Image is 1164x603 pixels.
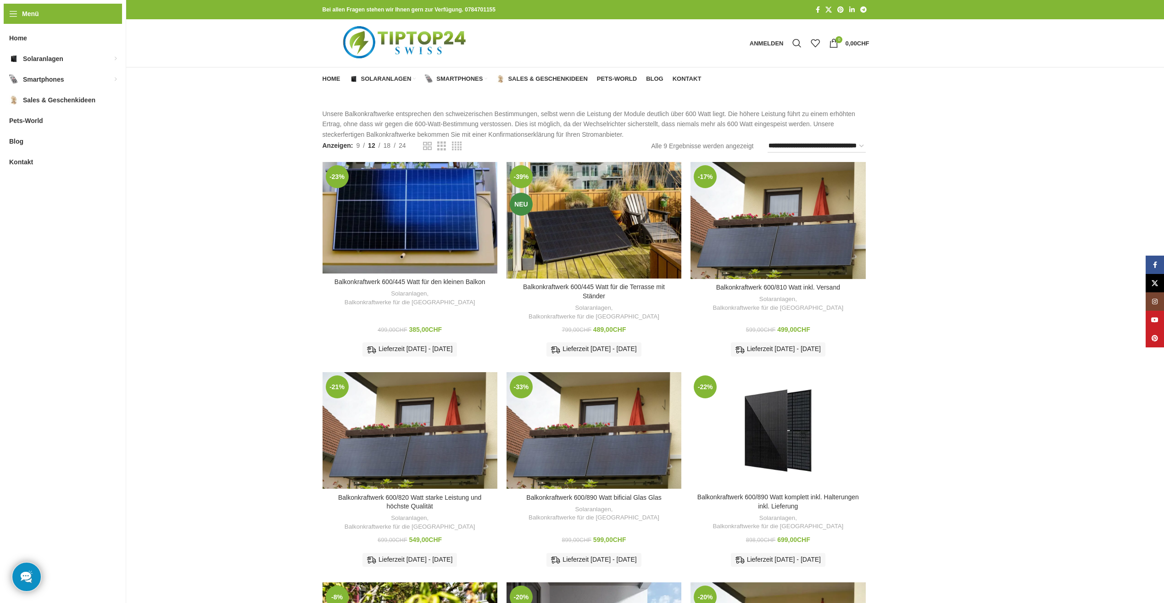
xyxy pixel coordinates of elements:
[694,375,717,398] span: -22%
[9,154,33,170] span: Kontakt
[824,34,874,52] a: 0 0,00CHF
[651,141,753,151] p: Alle 9 Ergebnisse werden angezeigt
[323,75,340,83] span: Home
[391,514,427,523] a: Solaranlagen
[510,165,533,188] span: -39%
[22,9,39,19] span: Menü
[9,30,27,46] span: Home
[788,34,806,52] a: Suche
[759,295,795,304] a: Solaranlagen
[857,40,869,47] span: CHF
[691,162,865,279] a: Balkonkraftwerk 600/810 Watt inkl. Versand
[1146,256,1164,274] a: Facebook Social Link
[361,75,412,83] span: Solaranlagen
[813,4,823,16] a: Facebook Social Link
[763,537,775,543] span: CHF
[691,372,865,489] a: Balkonkraftwerk 600/890 Watt komplett inkl. Halterungen inkl. Lieferung
[546,342,641,356] div: Lieferzeit [DATE] - [DATE]
[323,19,489,67] img: Tiptop24 Nachhaltige & Faire Produkte
[9,133,23,150] span: Blog
[323,372,497,489] a: Balkonkraftwerk 600/820 Watt starke Leistung und höchste Qualität
[338,494,481,510] a: Balkonkraftwerk 600/820 Watt starke Leistung und höchste Qualität
[716,284,840,291] a: Balkonkraftwerk 600/810 Watt inkl. Versand
[391,290,427,298] a: Solaranlagen
[323,6,496,13] strong: Bei allen Fragen stehen wir Ihnen gern zur Verfügung. 0784701155
[1146,329,1164,347] a: Pinterest Social Link
[350,75,358,83] img: Solaranlagen
[777,536,810,543] bdi: 699,00
[368,142,375,149] span: 12
[510,193,533,216] span: Neu
[323,140,353,151] span: Anzeigen
[731,342,825,356] div: Lieferzeit [DATE] - [DATE]
[579,327,591,333] span: CHF
[806,34,824,52] div: Meine Wunschliste
[746,327,775,333] bdi: 599,00
[847,4,858,16] a: LinkedIn Social Link
[763,327,775,333] span: CHF
[384,142,391,149] span: 18
[395,537,407,543] span: CHF
[546,553,641,567] div: Lieferzeit [DATE] - [DATE]
[362,553,457,567] div: Lieferzeit [DATE] - [DATE]
[327,514,493,531] div: ,
[845,40,869,47] bdi: 0,00
[835,4,847,16] a: Pinterest Social Link
[9,54,18,63] img: Solaranlagen
[380,140,394,151] a: 18
[323,109,869,140] p: Unsere Balkonkraftwerke entsprechen den schweizerischen Bestimmungen, selbst wenn die Leistung de...
[436,75,483,83] span: Smartphones
[777,326,810,333] bdi: 499,00
[768,140,866,153] select: Shop-Reihenfolge
[759,514,795,523] a: Solaranlagen
[579,537,591,543] span: CHF
[326,375,349,398] span: -21%
[496,70,587,88] a: Sales & Geschenkideen
[23,71,64,88] span: Smartphones
[378,327,407,333] bdi: 499,00
[673,70,702,88] a: Kontakt
[23,92,95,108] span: Sales & Geschenkideen
[562,327,591,333] bdi: 799,00
[353,140,363,151] a: 9
[575,505,611,514] a: Solaranlagen
[526,494,661,501] a: Balkonkraftwerk 600/890 Watt bificial Glas Glas
[695,514,861,531] div: ,
[697,493,859,510] a: Balkonkraftwerk 600/890 Watt komplett inkl. Halterungen inkl. Lieferung
[694,165,717,188] span: -17%
[745,34,788,52] a: Anmelden
[409,536,442,543] bdi: 549,00
[423,140,432,152] a: Rasteransicht 2
[797,536,810,543] span: CHF
[673,75,702,83] span: Kontakt
[323,162,497,274] a: Balkonkraftwerk 600/445 Watt für den kleinen Balkon
[409,326,442,333] bdi: 385,00
[326,165,349,188] span: -23%
[713,304,843,313] a: Balkonkraftwerke für die [GEOGRAPHIC_DATA]
[646,70,663,88] a: Blog
[713,522,843,531] a: Balkonkraftwerke für die [GEOGRAPHIC_DATA]
[323,39,489,46] a: Logo der Website
[9,112,43,129] span: Pets-World
[318,70,706,88] div: Hauptnavigation
[597,70,637,88] a: Pets-World
[597,75,637,83] span: Pets-World
[429,536,442,543] span: CHF
[496,75,505,83] img: Sales & Geschenkideen
[1146,292,1164,311] a: Instagram Social Link
[510,375,533,398] span: -33%
[9,75,18,84] img: Smartphones
[425,70,487,88] a: Smartphones
[731,553,825,567] div: Lieferzeit [DATE] - [DATE]
[593,326,626,333] bdi: 489,00
[858,4,869,16] a: Telegram Social Link
[334,278,485,285] a: Balkonkraftwerk 600/445 Watt für den kleinen Balkon
[425,75,433,83] img: Smartphones
[529,313,659,321] a: Balkonkraftwerke für die [GEOGRAPHIC_DATA]
[529,514,659,522] a: Balkonkraftwerke für die [GEOGRAPHIC_DATA]
[345,523,475,531] a: Balkonkraftwerke für die [GEOGRAPHIC_DATA]
[507,372,681,489] a: Balkonkraftwerk 600/890 Watt bificial Glas Glas
[646,75,663,83] span: Blog
[746,537,775,543] bdi: 898,00
[356,142,360,149] span: 9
